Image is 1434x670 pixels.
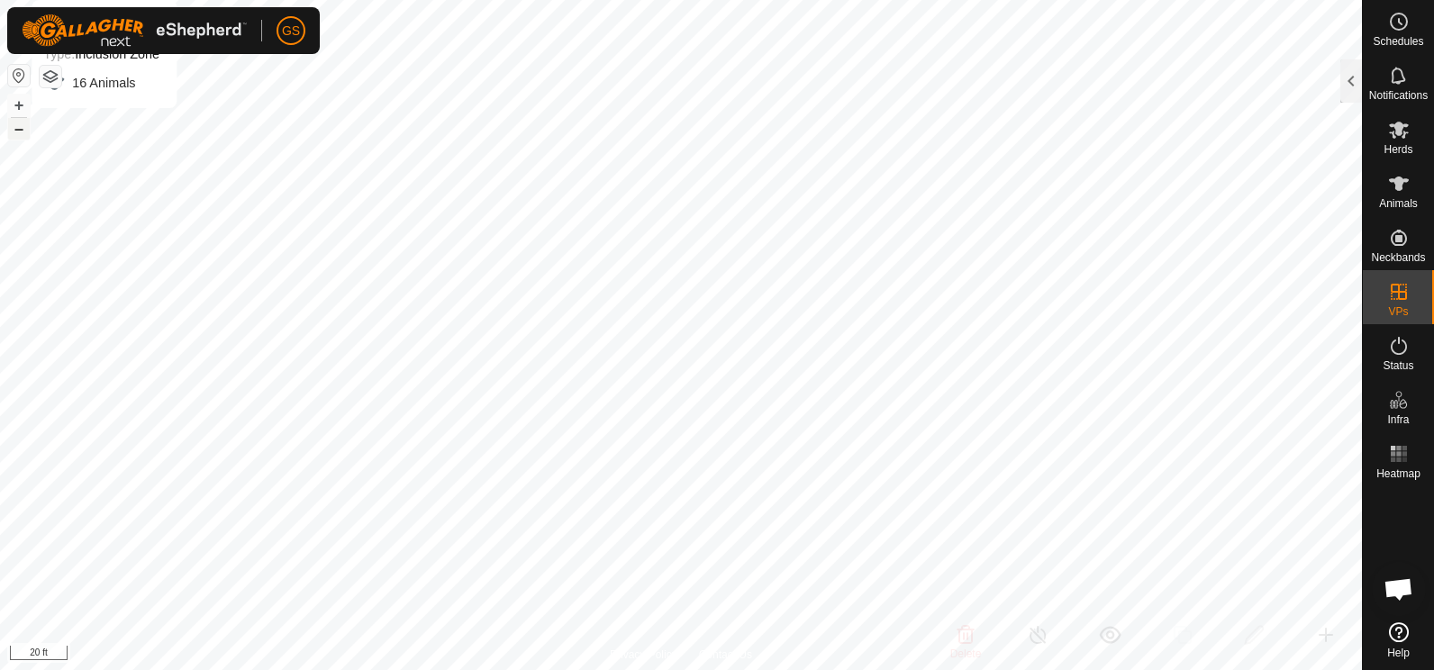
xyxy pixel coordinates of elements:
span: Status [1383,360,1413,371]
button: + [8,95,30,116]
span: Neckbands [1371,252,1425,263]
div: 16 Animals [43,72,162,94]
span: Help [1387,647,1410,658]
button: Reset Map [8,65,30,86]
button: Map Layers [40,66,61,87]
span: VPs [1388,306,1408,317]
a: Help [1363,615,1434,665]
span: Heatmap [1376,468,1420,479]
span: GS [282,22,300,41]
span: Herds [1384,144,1412,155]
span: Infra [1387,414,1409,425]
a: Contact Us [699,647,752,663]
span: Schedules [1373,36,1423,47]
div: Open chat [1372,562,1426,616]
button: – [8,118,30,140]
img: Gallagher Logo [22,14,247,47]
a: Privacy Policy [610,647,677,663]
span: Animals [1379,198,1418,209]
span: Notifications [1369,90,1428,101]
